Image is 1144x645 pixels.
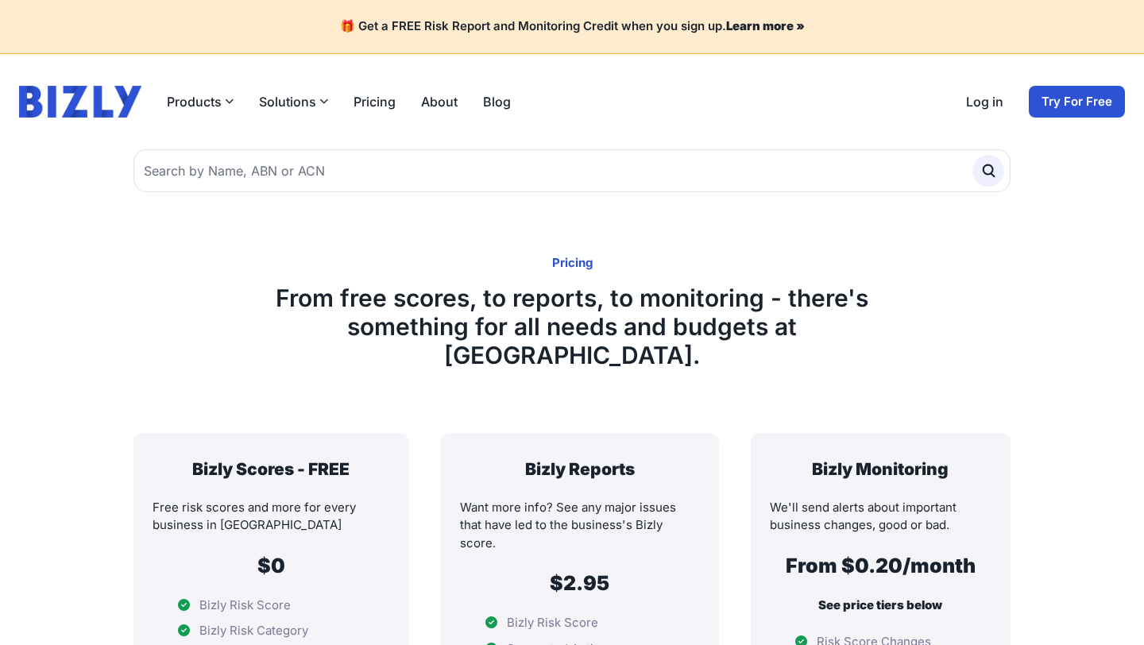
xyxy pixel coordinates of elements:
[153,554,390,577] h2: $0
[483,92,511,111] a: Blog
[216,284,928,369] h1: From free scores, to reports, to monitoring - there's something for all needs and budgets at [GEO...
[153,458,390,480] h3: Bizly Scores - FREE
[770,554,991,577] h2: From $0.20/month
[726,18,805,33] a: Learn more »
[770,597,991,615] p: See price tiers below
[1029,86,1125,118] a: Try For Free
[460,458,700,480] h3: Bizly Reports
[133,149,1011,192] input: Search by Name, ABN or ACN
[770,458,991,480] h3: Bizly Monitoring
[167,92,234,111] button: Products
[153,622,390,640] li: Bizly Risk Category
[153,499,390,535] p: Free risk scores and more for every business in [GEOGRAPHIC_DATA]
[770,499,991,535] p: We'll send alerts about important business changes, good or bad.
[460,571,700,595] h2: $2.95
[460,614,700,632] li: Bizly Risk Score
[421,92,458,111] a: About
[460,499,700,553] p: Want more info? See any major issues that have led to the business's Bizly score.
[19,19,1125,34] h4: 🎁 Get a FREE Risk Report and Monitoring Credit when you sign up.
[354,92,396,111] a: Pricing
[259,92,328,111] button: Solutions
[966,92,1003,111] a: Log in
[153,597,390,615] li: Bizly Risk Score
